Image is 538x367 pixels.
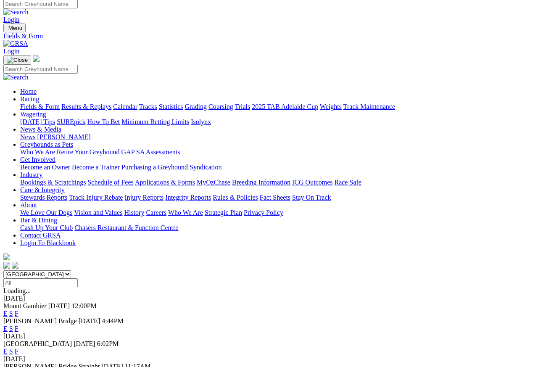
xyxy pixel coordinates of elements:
[12,262,18,269] img: twitter.svg
[15,325,18,332] a: F
[334,179,361,186] a: Race Safe
[3,325,8,332] a: E
[20,103,60,110] a: Fields & Form
[20,179,86,186] a: Bookings & Scratchings
[135,179,195,186] a: Applications & Forms
[292,179,332,186] a: ICG Outcomes
[121,118,189,125] a: Minimum Betting Limits
[213,194,258,201] a: Rules & Policies
[87,179,133,186] a: Schedule of Fees
[20,201,37,209] a: About
[9,348,13,355] a: S
[3,55,31,65] button: Toggle navigation
[20,194,535,201] div: Care & Integrity
[20,118,55,125] a: [DATE] Tips
[20,148,55,156] a: Who We Are
[3,40,28,48] img: GRSA
[3,317,77,325] span: [PERSON_NAME] Bridge
[20,111,46,118] a: Wagering
[190,164,222,171] a: Syndication
[20,186,65,193] a: Care & Integrity
[72,164,120,171] a: Become a Trainer
[20,224,73,231] a: Cash Up Your Club
[20,126,61,133] a: News & Media
[20,164,70,171] a: Become an Owner
[292,194,331,201] a: Stay On Track
[3,8,29,16] img: Search
[20,209,535,217] div: About
[3,278,78,287] input: Select date
[3,65,78,74] input: Search
[20,88,37,95] a: Home
[205,209,242,216] a: Strategic Plan
[20,194,67,201] a: Stewards Reports
[20,118,535,126] div: Wagering
[20,133,35,140] a: News
[87,118,120,125] a: How To Bet
[20,141,73,148] a: Greyhounds as Pets
[320,103,342,110] a: Weights
[232,179,290,186] a: Breeding Information
[20,217,57,224] a: Bar & Dining
[159,103,183,110] a: Statistics
[20,164,535,171] div: Get Involved
[3,287,31,294] span: Loading...
[20,239,76,246] a: Login To Blackbook
[124,209,144,216] a: History
[8,25,22,31] span: Menu
[20,148,535,156] div: Greyhounds as Pets
[7,57,28,63] img: Close
[79,317,100,325] span: [DATE]
[74,340,95,347] span: [DATE]
[139,103,157,110] a: Tracks
[208,103,233,110] a: Coursing
[20,232,61,239] a: Contact GRSA
[185,103,207,110] a: Grading
[168,209,203,216] a: Who We Are
[9,310,13,317] a: S
[97,340,119,347] span: 6:02PM
[124,194,164,201] a: Injury Reports
[3,74,29,81] img: Search
[20,179,535,186] div: Industry
[3,262,10,269] img: facebook.svg
[197,179,230,186] a: MyOzChase
[33,55,40,62] img: logo-grsa-white.png
[20,95,39,103] a: Racing
[3,48,19,55] a: Login
[3,302,47,309] span: Mount Gambier
[20,171,42,178] a: Industry
[235,103,250,110] a: Trials
[191,118,211,125] a: Isolynx
[3,333,535,340] div: [DATE]
[260,194,290,201] a: Fact Sheets
[9,325,13,332] a: S
[3,348,8,355] a: E
[121,148,180,156] a: GAP SA Assessments
[20,133,535,141] div: News & Media
[165,194,211,201] a: Integrity Reports
[15,310,18,317] a: F
[57,148,120,156] a: Retire Your Greyhound
[20,103,535,111] div: Racing
[252,103,318,110] a: 2025 TAB Adelaide Cup
[244,209,283,216] a: Privacy Policy
[3,295,535,302] div: [DATE]
[71,302,97,309] span: 12:00PM
[37,133,90,140] a: [PERSON_NAME]
[3,24,26,32] button: Toggle navigation
[146,209,166,216] a: Careers
[15,348,18,355] a: F
[74,224,178,231] a: Chasers Restaurant & Function Centre
[3,32,535,40] a: Fields & Form
[102,317,124,325] span: 4:44PM
[20,209,72,216] a: We Love Our Dogs
[3,310,8,317] a: E
[3,253,10,260] img: logo-grsa-white.png
[3,340,72,347] span: [GEOGRAPHIC_DATA]
[113,103,137,110] a: Calendar
[57,118,85,125] a: SUREpick
[3,16,19,23] a: Login
[20,156,55,163] a: Get Involved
